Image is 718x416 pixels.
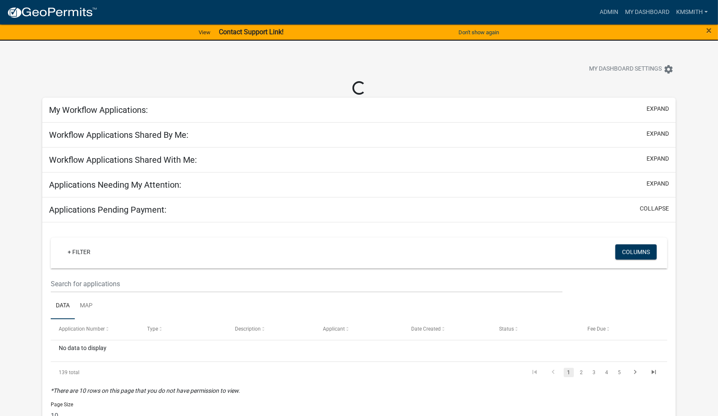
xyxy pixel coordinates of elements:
datatable-header-cell: Applicant [315,319,403,339]
a: 1 [564,368,574,377]
a: + Filter [61,244,97,260]
input: Search for applications [51,275,562,293]
li: page 5 [613,365,626,380]
li: page 2 [575,365,588,380]
a: View [195,25,214,39]
h5: Applications Pending Payment: [49,205,167,215]
h5: Workflow Applications Shared With Me: [49,155,197,165]
i: *There are 10 rows on this page that you do not have permission to view. [51,387,240,394]
li: page 4 [601,365,613,380]
a: Map [75,293,98,320]
datatable-header-cell: Fee Due [579,319,667,339]
a: go to previous page [545,368,561,377]
div: 139 total [51,362,172,383]
span: Description [235,326,261,332]
button: Close [706,25,712,36]
datatable-header-cell: Date Created [403,319,491,339]
button: Columns [615,244,657,260]
a: go to last page [646,368,662,377]
span: Fee Due [587,326,606,332]
h5: Applications Needing My Attention: [49,180,181,190]
button: expand [647,129,669,138]
span: My Dashboard Settings [589,64,662,74]
datatable-header-cell: Application Number [51,319,139,339]
h5: Workflow Applications Shared By Me: [49,130,188,140]
a: 3 [589,368,599,377]
a: Admin [596,4,622,20]
a: go to first page [527,368,543,377]
span: × [706,25,712,36]
datatable-header-cell: Description [227,319,315,339]
button: collapse [640,204,669,213]
a: 4 [602,368,612,377]
datatable-header-cell: Type [139,319,227,339]
h5: My Workflow Applications: [49,105,148,115]
span: Status [499,326,514,332]
div: No data to display [51,340,667,361]
span: Application Number [59,326,105,332]
a: Data [51,293,75,320]
a: kmsmith [673,4,711,20]
strong: Contact Support Link! [219,28,284,36]
button: Don't show again [455,25,502,39]
a: My Dashboard [622,4,673,20]
span: Applicant [323,326,345,332]
datatable-header-cell: Status [491,319,579,339]
button: My Dashboard Settingssettings [582,61,680,77]
span: Type [147,326,158,332]
a: go to next page [627,368,643,377]
a: 5 [614,368,625,377]
li: page 1 [562,365,575,380]
span: Date Created [411,326,441,332]
li: page 3 [588,365,601,380]
button: expand [647,179,669,188]
a: 2 [576,368,587,377]
i: settings [663,64,674,74]
button: expand [647,104,669,113]
button: expand [647,154,669,163]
